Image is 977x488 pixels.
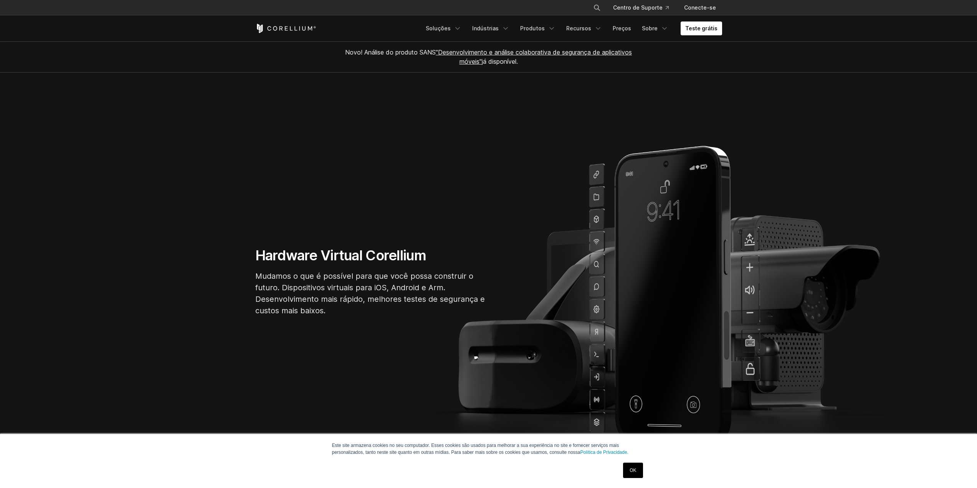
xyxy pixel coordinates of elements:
[332,443,619,455] font: Este site armazena cookies no seu computador. Esses cookies são usados ​​para melhorar a sua expe...
[255,247,426,264] font: Hardware Virtual Corellium
[630,468,636,473] font: OK
[580,450,628,455] a: Política de Privacidade.
[566,25,591,31] font: Recursos
[584,1,722,15] div: Menu de navegação
[421,22,722,35] div: Menu de navegação
[520,25,545,31] font: Produtos
[255,24,316,33] a: Página inicial do Corellium
[685,25,717,31] font: Teste grátis
[642,25,658,31] font: Sobre
[613,25,631,31] font: Preços
[684,4,716,11] font: Conecte-se
[472,25,499,31] font: Indústrias
[345,48,436,56] font: Novo! Análise do produto SANS
[482,58,518,65] font: já disponível.
[613,4,663,11] font: Centro de Suporte
[426,25,451,31] font: Soluções
[623,463,643,478] a: OK
[590,1,604,15] button: Procurar
[436,48,632,65] a: "Desenvolvimento e análise colaborativa de segurança de aplicativos móveis"
[255,271,485,315] font: Mudamos o que é possível para que você possa construir o futuro. Dispositivos virtuais para iOS, ...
